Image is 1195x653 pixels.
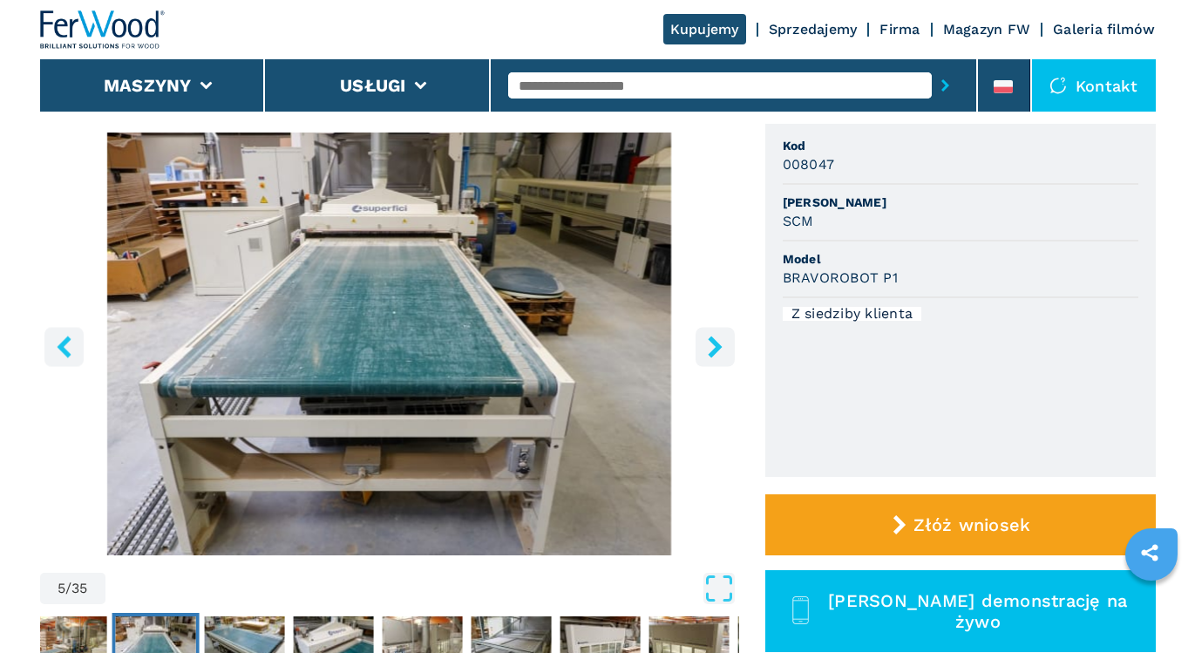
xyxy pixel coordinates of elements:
img: Ferwood [40,10,166,49]
a: Magazyn FW [943,21,1031,37]
div: Kontakt [1032,59,1156,112]
iframe: Chat [1121,575,1182,640]
img: Linie Lakiernicze SCM BRAVOROBOT P1 [40,133,739,555]
button: left-button [44,327,84,366]
span: [PERSON_NAME] demonstrację na żywo [820,590,1135,632]
a: sharethis [1128,531,1171,575]
img: Kontakt [1049,77,1067,94]
span: Model [783,250,1138,268]
h3: BRAVOROBOT P1 [783,268,898,288]
a: Galeria filmów [1053,21,1156,37]
button: Maszyny [104,75,192,96]
span: / [65,582,71,595]
span: Złóż wniosek [913,514,1030,535]
button: Open Fullscreen [110,573,735,604]
span: 35 [71,582,88,595]
a: Sprzedajemy [769,21,858,37]
button: right-button [696,327,735,366]
h3: 008047 [783,154,835,174]
a: Firma [879,21,920,37]
span: [PERSON_NAME] [783,194,1138,211]
button: submit-button [932,65,959,105]
span: Kod [783,137,1138,154]
span: 5 [58,582,65,595]
button: Złóż wniosek [765,494,1156,555]
a: Kupujemy [663,14,746,44]
h3: SCM [783,211,814,231]
div: Go to Slide 5 [40,133,739,555]
button: Usługi [340,75,406,96]
div: Z siedziby klienta [783,307,922,321]
button: [PERSON_NAME] demonstrację na żywo [765,570,1156,652]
